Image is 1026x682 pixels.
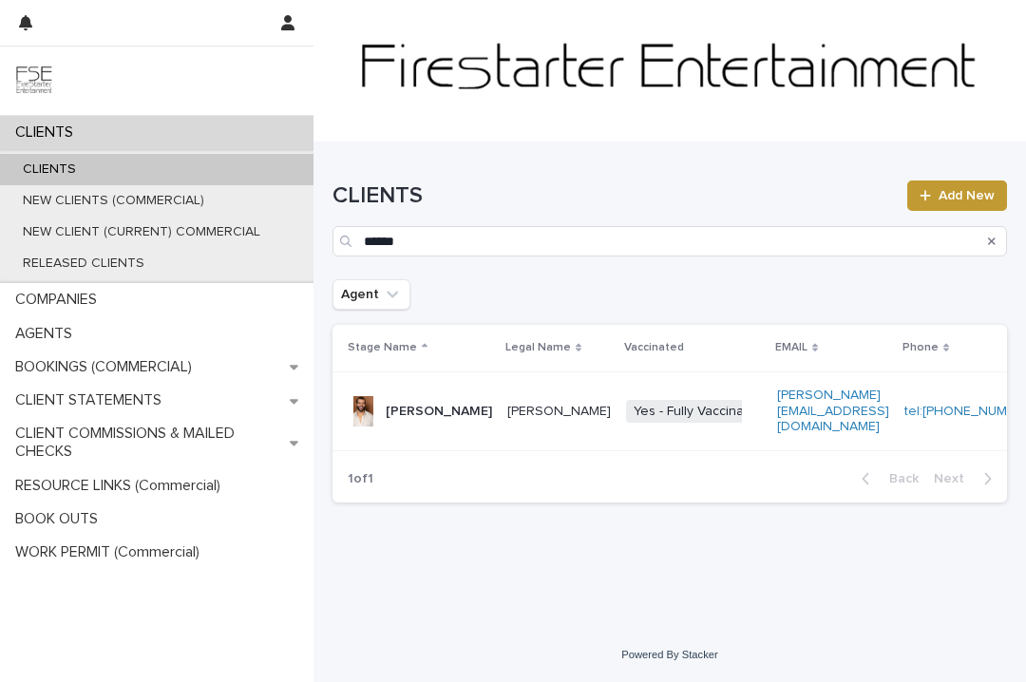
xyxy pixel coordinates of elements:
[777,388,889,434] a: [PERSON_NAME][EMAIL_ADDRESS][DOMAIN_NAME]
[624,337,684,358] p: Vaccinated
[939,189,995,202] span: Add New
[386,404,492,420] p: [PERSON_NAME]
[8,477,236,495] p: RESOURCE LINKS (Commercial)
[505,337,571,358] p: Legal Name
[846,470,926,487] button: Back
[8,161,91,178] p: CLIENTS
[332,182,896,210] h1: CLIENTS
[8,425,290,461] p: CLIENT COMMISSIONS & MAILED CHECKS
[8,543,215,561] p: WORK PERMIT (Commercial)
[902,337,939,358] p: Phone
[8,224,275,240] p: NEW CLIENT (CURRENT) COMMERCIAL
[907,180,1007,211] a: Add New
[8,123,88,142] p: CLIENTS
[878,472,919,485] span: Back
[934,472,976,485] span: Next
[8,256,160,272] p: RELEASED CLIENTS
[8,510,113,528] p: BOOK OUTS
[15,62,53,100] img: 9JgRvJ3ETPGCJDhvPVA5
[775,337,807,358] p: EMAIL
[332,226,1007,256] input: Search
[8,193,219,209] p: NEW CLIENTS (COMMERCIAL)
[8,358,207,376] p: BOOKINGS (COMMERCIAL)
[626,400,771,424] span: Yes - Fully Vaccinated
[507,404,611,420] p: [PERSON_NAME]
[332,279,410,310] button: Agent
[8,325,87,343] p: AGENTS
[926,470,1007,487] button: Next
[348,337,417,358] p: Stage Name
[8,291,112,309] p: COMPANIES
[332,456,389,502] p: 1 of 1
[621,649,717,660] a: Powered By Stacker
[8,391,177,409] p: CLIENT STATEMENTS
